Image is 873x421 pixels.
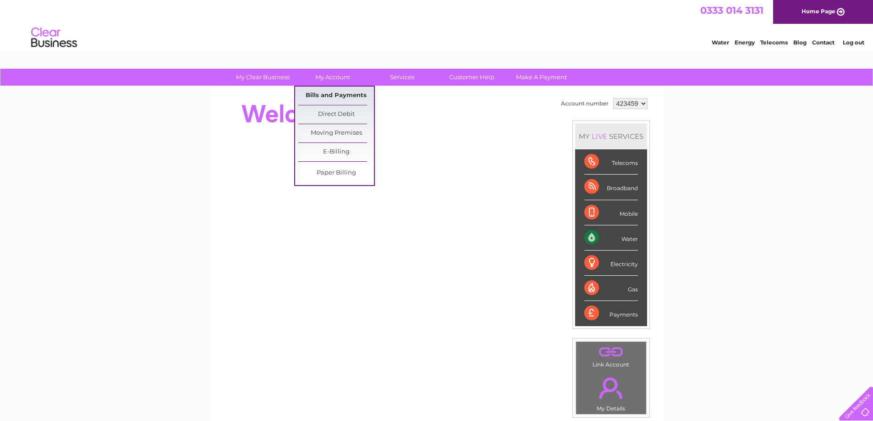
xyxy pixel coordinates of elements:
[584,301,638,326] div: Payments
[225,69,301,86] a: My Clear Business
[700,5,763,16] a: 0333 014 3131
[584,149,638,175] div: Telecoms
[220,5,653,44] div: Clear Business is a trading name of Verastar Limited (registered in [GEOGRAPHIC_DATA] No. 3667643...
[298,87,374,105] a: Bills and Payments
[712,39,729,46] a: Water
[576,341,647,370] td: Link Account
[584,200,638,225] div: Mobile
[298,143,374,161] a: E-Billing
[298,124,374,142] a: Moving Premises
[504,69,579,86] a: Make A Payment
[31,24,77,52] img: logo.png
[584,225,638,251] div: Water
[735,39,755,46] a: Energy
[559,96,611,111] td: Account number
[812,39,835,46] a: Contact
[584,251,638,276] div: Electricity
[576,370,647,415] td: My Details
[298,164,374,182] a: Paper Billing
[575,123,647,149] div: MY SERVICES
[364,69,440,86] a: Services
[295,69,370,86] a: My Account
[760,39,788,46] a: Telecoms
[843,39,864,46] a: Log out
[578,372,644,404] a: .
[793,39,807,46] a: Blog
[584,276,638,301] div: Gas
[434,69,510,86] a: Customer Help
[578,344,644,360] a: .
[298,105,374,124] a: Direct Debit
[590,132,609,141] div: LIVE
[584,175,638,200] div: Broadband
